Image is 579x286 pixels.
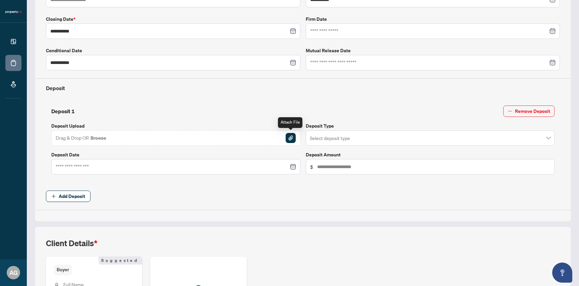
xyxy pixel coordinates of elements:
button: File Attachement [285,133,296,143]
h2: Client Details [46,238,98,248]
label: Firm Date [306,15,560,23]
label: Conditional Date [46,47,300,54]
button: Browse [90,134,107,142]
label: Deposit Type [306,122,555,130]
button: Add Deposit [46,191,91,202]
span: Suggested [99,257,142,265]
span: $ [310,163,313,170]
button: Open asap [552,263,572,283]
div: Attach File [278,117,302,128]
label: Deposit Amount [306,151,555,158]
label: Deposit Upload [51,122,300,130]
span: Buyer [54,265,72,275]
span: plus [51,194,56,199]
span: Drag & Drop OR [56,134,107,142]
span: Remove Deposit [515,106,550,117]
span: AG [9,268,18,277]
button: Remove Deposit [503,105,555,117]
img: File Attachement [286,133,296,143]
label: Mutual Release Date [306,47,560,54]
label: Closing Date [46,15,300,23]
h4: Deposit 1 [51,107,75,115]
label: Deposit Date [51,151,300,158]
span: Drag & Drop OR BrowseFile Attachement [51,130,300,146]
span: minus [508,109,512,114]
span: Add Deposit [59,191,85,202]
h4: Deposit [46,84,560,92]
img: logo [5,10,21,14]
